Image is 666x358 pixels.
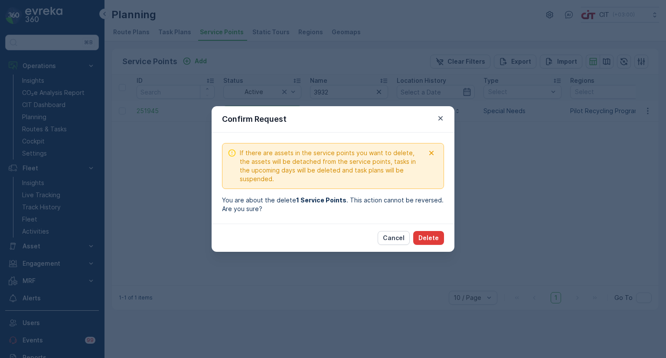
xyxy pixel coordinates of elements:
span: If there are assets in the service points you want to delete, the assets will be detached from th... [240,149,424,183]
p: Confirm Request [222,113,287,125]
p: Delete [418,234,439,242]
button: Cancel [378,231,410,245]
button: Delete [413,231,444,245]
p: Cancel [383,234,405,242]
div: You are about the delete . This action cannot be reversed. Are you sure? [222,196,444,213]
b: 1 Service Points [296,196,346,204]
